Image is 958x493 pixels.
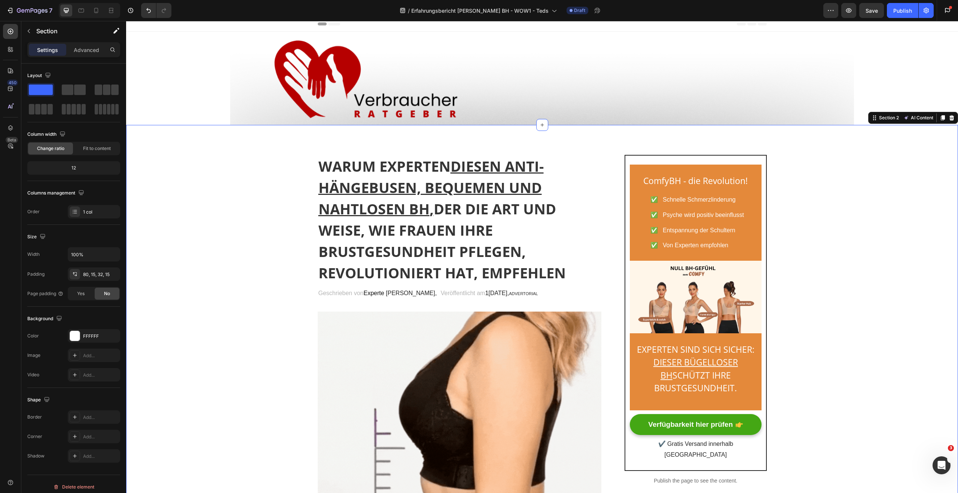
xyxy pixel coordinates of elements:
div: Size [27,232,47,242]
span: [PERSON_NAME], [260,269,311,275]
div: Background [27,314,64,324]
p: ✅ Schnelle Schmerzlinderung [524,174,610,184]
span: Erfahrungsbericht [PERSON_NAME] BH - WOW1 - Teds [411,7,549,15]
span: ✅ Psyche wird positiv beeinflusst [524,191,618,197]
strong: WARUM EXPERTEN [192,135,324,155]
div: Verfügbarkeit hier prüfen [522,399,607,408]
div: 450 [7,80,18,86]
button: Save [859,3,884,18]
div: Add... [83,414,118,421]
u: DIESER BÜGELLOSER BH [527,335,612,360]
div: 80, 15, 32, 15 [83,271,118,278]
button: 7 [3,3,56,18]
span: [DATE], [362,269,383,275]
div: Shape [27,395,51,405]
div: Section 2 [751,94,774,100]
iframe: Design area [126,21,958,493]
div: Color [27,333,39,339]
div: Padding [27,271,45,278]
p: 7 [49,6,52,15]
p: SCHÜTZT IHRE BRUSTGESUNDHEIT. [509,335,630,374]
div: Corner [27,433,42,440]
span: Change ratio [37,145,64,152]
input: Auto [68,248,120,261]
div: Publish [893,7,912,15]
p: ComfyBH - die Revolution! [509,153,630,166]
p: Publish the page to see the content. [498,456,640,464]
div: Shadow [27,453,45,459]
button: Publish [887,3,918,18]
span: Yes [77,290,85,297]
div: Page padding [27,290,64,297]
p: Geschrieben von [192,267,312,278]
div: Width [27,251,40,258]
a: DIESEN ANTI-HÄNGEBUSEN, BEQUEMEN UND NAHTLOSEN BH [192,138,418,197]
p: Veröffentlicht am [315,267,412,278]
span: / [408,7,410,15]
div: Delete element [53,483,94,492]
div: 1 col [83,209,118,215]
div: FFFFFF [83,333,118,340]
div: Beta [6,137,18,143]
a: Verfügbarkeit hier prüfen [504,393,635,414]
div: Video [27,371,39,378]
div: Add... [83,372,118,379]
img: Alt Image [504,240,635,314]
button: Delete element [27,481,120,493]
span: Draft [574,7,585,14]
span: 3 [948,445,954,451]
strong: DER DIE ART UND WEISE, WIE FRAUEN IHRE BRUSTGESUNDHEIT PFLEGEN, REVOLUTIONIERT HAT, EMPFEHLEN [192,178,440,261]
p: EXPERTEN SIND SICH SICHER: [509,322,630,335]
div: 12 [29,163,119,173]
span: Fit to content [83,145,111,152]
p: ✅ Von Experten empfohlen [524,219,602,230]
span: No [104,290,110,297]
span: Experte [237,269,258,275]
p: ✔️ Gratis Versand innerhalb [GEOGRAPHIC_DATA] [504,418,634,440]
span: 1 [359,269,362,275]
button: AI Content [776,92,809,101]
span: Save [866,7,878,14]
div: Add... [83,453,118,460]
div: Add... [83,434,118,440]
div: Border [27,414,42,420]
p: Advanced [74,46,99,54]
div: Image [27,352,40,359]
div: Columns management [27,188,86,198]
p: Settings [37,46,58,54]
div: Order [27,208,40,215]
p: ✅ Entspannung der Schultern [524,204,609,215]
p: Section [36,27,98,36]
u: , [303,178,308,197]
div: Column width [27,129,67,140]
u: DIESEN ANTI-HÄNGEBUSEN, BEQUEMEN UND NAHTLOSEN BH [192,135,418,197]
iframe: Intercom live chat [933,456,951,474]
div: Layout [27,71,52,81]
div: Add... [83,352,118,359]
div: Undo/Redo [141,3,171,18]
span: ADVERTORIAL [383,270,412,275]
